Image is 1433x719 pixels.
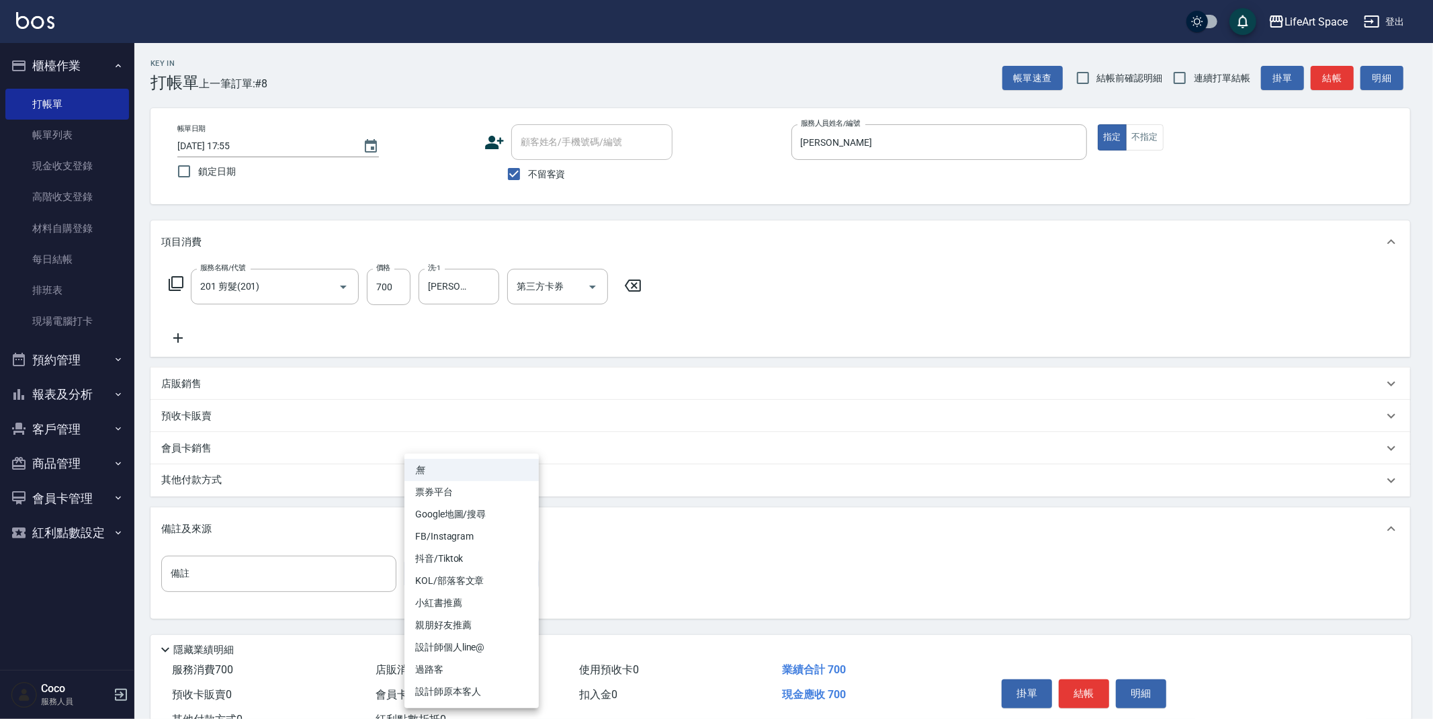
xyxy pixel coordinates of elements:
[404,570,539,592] li: KOL/部落客文章
[404,481,539,503] li: 票券平台
[404,681,539,703] li: 設計師原本客人
[415,463,425,477] em: 無
[404,548,539,570] li: 抖音/Tiktok
[404,525,539,548] li: FB/Instagram
[404,503,539,525] li: Google地圖/搜尋
[404,659,539,681] li: 過路客
[404,614,539,636] li: 親朋好友推薦
[404,592,539,614] li: 小紅書推薦
[404,636,539,659] li: 設計師個人line@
